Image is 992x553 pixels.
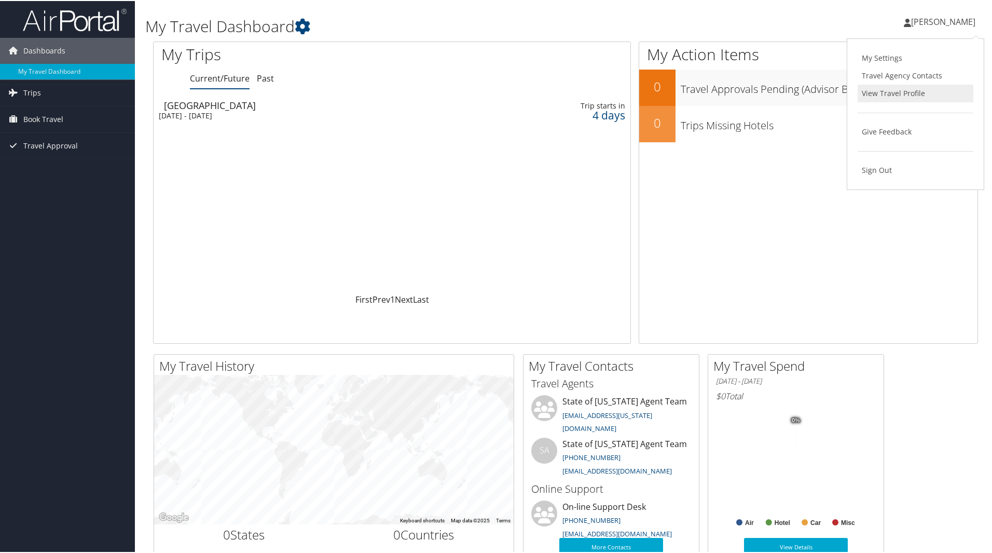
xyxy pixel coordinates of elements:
[162,525,326,543] h2: States
[713,356,884,374] h2: My Travel Spend
[159,356,514,374] h2: My Travel History
[562,515,621,524] a: [PHONE_NUMBER]
[775,518,790,525] text: Hotel
[529,356,699,374] h2: My Travel Contacts
[161,43,424,64] h1: My Trips
[562,410,652,433] a: [EMAIL_ADDRESS][US_STATE][DOMAIN_NAME]
[792,416,800,423] tspan: 0%
[562,528,672,537] a: [EMAIL_ADDRESS][DOMAIN_NAME]
[810,518,821,525] text: Car
[23,37,65,63] span: Dashboards
[681,112,977,132] h3: Trips Missing Hotels
[23,105,63,131] span: Book Travel
[858,48,973,66] a: My Settings
[858,84,973,101] a: View Travel Profile
[531,481,691,495] h3: Online Support
[393,525,401,542] span: 0
[190,72,250,83] a: Current/Future
[841,518,855,525] text: Misc
[639,77,676,95] h2: 0
[373,293,390,304] a: Prev
[858,122,973,140] a: Give Feedback
[516,100,625,110] div: Trip starts in
[531,375,691,390] h3: Travel Agents
[223,525,230,542] span: 0
[413,293,429,304] a: Last
[716,389,876,401] h6: Total
[496,517,511,522] a: Terms (opens in new tab)
[716,375,876,385] h6: [DATE] - [DATE]
[904,5,986,36] a: [PERSON_NAME]
[526,500,696,542] li: On-line Support Desk
[451,517,490,522] span: Map data ©2025
[164,100,456,109] div: [GEOGRAPHIC_DATA]
[390,293,395,304] a: 1
[526,394,696,437] li: State of [US_STATE] Agent Team
[858,66,973,84] a: Travel Agency Contacts
[157,510,191,523] a: Open this area in Google Maps (opens a new window)
[23,132,78,158] span: Travel Approval
[157,510,191,523] img: Google
[355,293,373,304] a: First
[639,69,977,105] a: 0Travel Approvals Pending (Advisor Booked)
[639,113,676,131] h2: 0
[681,76,977,96] h3: Travel Approvals Pending (Advisor Booked)
[145,15,706,36] h1: My Travel Dashboard
[562,452,621,461] a: [PHONE_NUMBER]
[395,293,413,304] a: Next
[716,389,725,401] span: $0
[342,525,506,543] h2: Countries
[531,437,557,463] div: SA
[23,7,127,31] img: airportal-logo.png
[159,110,450,119] div: [DATE] - [DATE]
[526,437,696,479] li: State of [US_STATE] Agent Team
[639,105,977,141] a: 0Trips Missing Hotels
[23,79,41,105] span: Trips
[639,43,977,64] h1: My Action Items
[562,465,672,475] a: [EMAIL_ADDRESS][DOMAIN_NAME]
[516,110,625,119] div: 4 days
[257,72,274,83] a: Past
[400,516,445,523] button: Keyboard shortcuts
[745,518,754,525] text: Air
[911,15,975,26] span: [PERSON_NAME]
[858,160,973,178] a: Sign Out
